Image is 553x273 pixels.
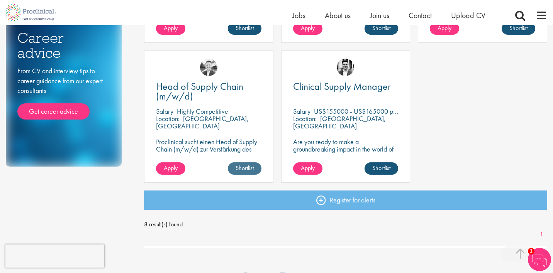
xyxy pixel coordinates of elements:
[365,162,398,175] a: Shortlist
[314,107,417,116] p: US$155000 - US$165000 per annum
[17,30,110,60] h3: Career advice
[365,22,398,35] a: Shortlist
[156,22,185,35] a: Apply
[337,59,354,76] img: Edward Little
[528,248,551,271] img: Chatbot
[293,107,310,116] span: Salary
[293,82,399,91] a: Clinical Supply Manager
[164,24,178,32] span: Apply
[156,80,243,103] span: Head of Supply Chain (m/w/d)
[156,114,249,130] p: [GEOGRAPHIC_DATA], [GEOGRAPHIC_DATA]
[228,22,261,35] a: Shortlist
[301,24,315,32] span: Apply
[5,244,104,268] iframe: reCAPTCHA
[17,103,90,120] a: Get career advice
[17,66,110,120] div: From CV and interview tips to career guidance from our expert consultants
[156,138,261,167] p: Proclinical sucht einen Head of Supply Chain (m/w/d) zur Verstärkung des Teams unseres Kunden in ...
[293,138,399,175] p: Are you ready to make a groundbreaking impact in the world of biotechnology? Join a growing compa...
[293,162,322,175] a: Apply
[156,114,180,123] span: Location:
[438,24,451,32] span: Apply
[156,82,261,101] a: Head of Supply Chain (m/w/d)
[370,10,389,20] a: Join us
[292,10,305,20] a: Jobs
[451,10,485,20] a: Upload CV
[430,22,459,35] a: Apply
[228,162,261,175] a: Shortlist
[144,190,547,210] a: Register for alerts
[293,114,386,130] p: [GEOGRAPHIC_DATA], [GEOGRAPHIC_DATA]
[144,219,547,230] span: 8 result(s) found
[293,22,322,35] a: Apply
[301,164,315,172] span: Apply
[536,230,547,239] a: 1
[502,22,535,35] a: Shortlist
[156,107,173,116] span: Salary
[293,114,317,123] span: Location:
[325,10,351,20] a: About us
[177,107,228,116] p: Highly Competitive
[293,80,391,93] span: Clinical Supply Manager
[200,59,217,76] img: Lukas Eckert
[164,164,178,172] span: Apply
[528,248,534,254] span: 1
[409,10,432,20] a: Contact
[156,162,185,175] a: Apply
